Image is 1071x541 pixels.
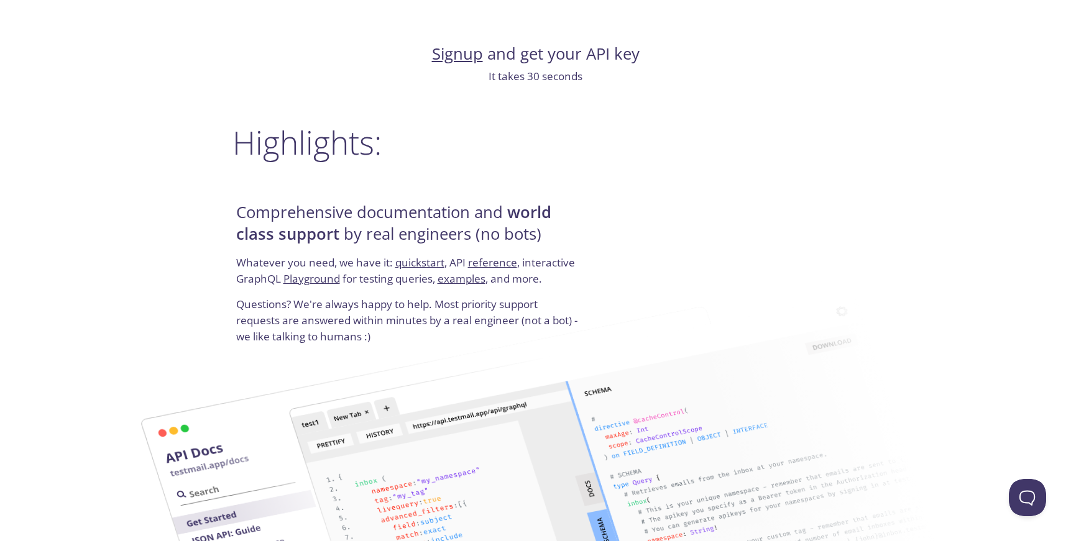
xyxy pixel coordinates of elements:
a: examples [438,271,485,286]
h2: Highlights: [232,124,839,161]
h4: and get your API key [232,43,839,65]
strong: world class support [236,201,551,244]
p: Questions? We're always happy to help. Most priority support requests are answered within minutes... [236,296,582,344]
a: Playground [283,271,340,286]
h4: Comprehensive documentation and by real engineers (no bots) [236,202,582,255]
a: Signup [432,43,483,65]
iframe: Help Scout Beacon - Open [1009,479,1046,516]
p: It takes 30 seconds [232,68,839,84]
p: Whatever you need, we have it: , API , interactive GraphQL for testing queries, , and more. [236,255,582,296]
a: quickstart [395,255,444,270]
a: reference [468,255,517,270]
